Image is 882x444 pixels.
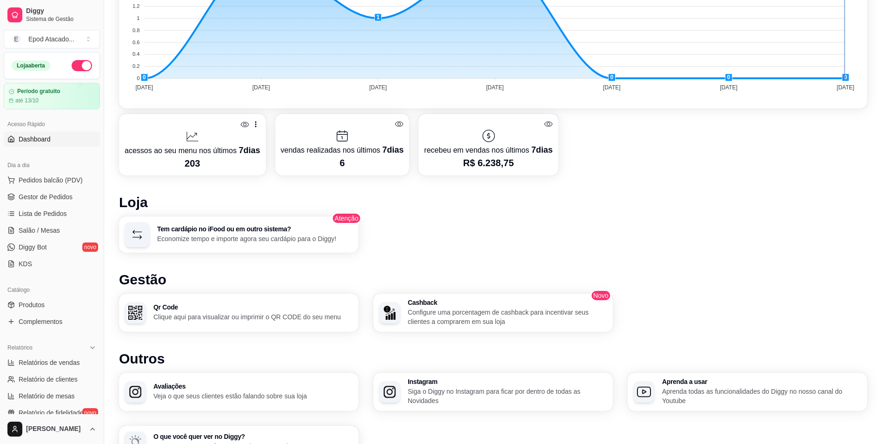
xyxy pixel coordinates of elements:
[157,234,353,243] p: Economize tempo e importe agora seu cardápio para o Diggy!
[4,30,100,48] button: Select a team
[133,40,139,45] tspan: 0.6
[4,83,100,109] a: Período gratuitoaté 13/10
[137,75,139,81] tspan: 0
[19,375,78,384] span: Relatório de clientes
[4,297,100,312] a: Produtos
[153,312,353,322] p: Clique aqui para visualizar ou imprimir o QR CODE do seu menu
[26,7,96,15] span: Diggy
[252,84,270,91] tspan: [DATE]
[4,405,100,420] a: Relatório de fidelidadenovo
[408,299,607,306] h3: Cashback
[4,283,100,297] div: Catálogo
[133,3,139,9] tspan: 1.2
[28,34,74,44] div: Epod Atacado ...
[19,300,45,309] span: Produtos
[128,385,142,399] img: Avaliações
[72,60,92,71] button: Alterar Status
[19,259,32,269] span: KDS
[4,314,100,329] a: Complementos
[4,158,100,173] div: Dia a dia
[4,189,100,204] a: Gestor de Pedidos
[4,206,100,221] a: Lista de Pedidos
[628,373,867,411] button: Aprenda a usarAprenda a usarAprenda todas as funcionalidades do Diggy no nosso canal do Youtube
[119,194,867,211] h1: Loja
[19,192,73,202] span: Gestor de Pedidos
[19,408,83,417] span: Relatório de fidelidade
[424,156,552,169] p: R$ 6.238,75
[383,306,397,320] img: Cashback
[157,226,353,232] h3: Tem cardápio no iFood ou em outro sistema?
[19,135,51,144] span: Dashboard
[4,372,100,387] a: Relatório de clientes
[662,378,862,385] h3: Aprenda a usar
[153,433,353,440] h3: O que você quer ver no Diggy?
[19,358,80,367] span: Relatórios de vendas
[720,84,737,91] tspan: [DATE]
[119,350,867,367] h1: Outros
[153,391,353,401] p: Veja o que seus clientes estão falando sobre sua loja
[373,373,613,411] button: InstagramInstagramSiga o Diggy no Instagram para ficar por dentro de todas as Novidades
[590,290,611,301] span: Novo
[19,242,47,252] span: Diggy Bot
[531,145,553,155] span: 7 dias
[662,387,862,405] p: Aprenda todas as funcionalidades do Diggy no nosso canal do Youtube
[133,51,139,57] tspan: 0.4
[15,97,39,104] article: até 13/10
[4,132,100,147] a: Dashboard
[137,15,139,21] tspan: 1
[4,117,100,132] div: Acesso Rápido
[119,373,358,411] button: AvaliaçõesAvaliaçõesVeja o que seus clientes estão falando sobre sua loja
[4,173,100,188] button: Pedidos balcão (PDV)
[125,157,260,170] p: 203
[837,84,855,91] tspan: [DATE]
[19,209,67,218] span: Lista de Pedidos
[408,378,607,385] h3: Instagram
[637,385,651,399] img: Aprenda a usar
[281,143,404,156] p: vendas realizadas nos últimos
[4,256,100,271] a: KDS
[4,355,100,370] a: Relatórios de vendas
[281,156,404,169] p: 6
[239,146,260,155] span: 7 dias
[19,175,83,185] span: Pedidos balcão (PDV)
[17,88,60,95] article: Período gratuito
[408,387,607,405] p: Siga o Diggy no Instagram para ficar por dentro de todas as Novidades
[19,226,60,235] span: Salão / Mesas
[119,294,358,332] button: Qr CodeQr CodeClique aqui para visualizar ou imprimir o QR CODE do seu menu
[4,389,100,404] a: Relatório de mesas
[12,61,50,71] div: Loja aberta
[12,34,21,44] span: E
[119,216,358,253] button: Tem cardápio no iFood ou em outro sistema?Economize tempo e importe agora seu cardápio para o Diggy!
[135,84,153,91] tspan: [DATE]
[7,344,33,351] span: Relatórios
[4,240,100,255] a: Diggy Botnovo
[4,223,100,238] a: Salão / Mesas
[369,84,387,91] tspan: [DATE]
[133,27,139,33] tspan: 0.8
[125,144,260,157] p: acessos ao seu menu nos últimos
[128,306,142,320] img: Qr Code
[119,271,867,288] h1: Gestão
[603,84,621,91] tspan: [DATE]
[153,383,353,390] h3: Avaliações
[133,63,139,69] tspan: 0.2
[373,294,613,332] button: CashbackCashbackConfigure uma porcentagem de cashback para incentivar seus clientes a comprarem e...
[383,385,397,399] img: Instagram
[408,308,607,326] p: Configure uma porcentagem de cashback para incentivar seus clientes a comprarem em sua loja
[332,213,361,224] span: Atenção
[486,84,504,91] tspan: [DATE]
[26,15,96,23] span: Sistema de Gestão
[4,418,100,440] button: [PERSON_NAME]
[382,145,404,155] span: 7 dias
[424,143,552,156] p: recebeu em vendas nos últimos
[153,304,353,310] h3: Qr Code
[19,317,62,326] span: Complementos
[19,391,75,401] span: Relatório de mesas
[4,4,100,26] a: DiggySistema de Gestão
[26,425,85,433] span: [PERSON_NAME]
